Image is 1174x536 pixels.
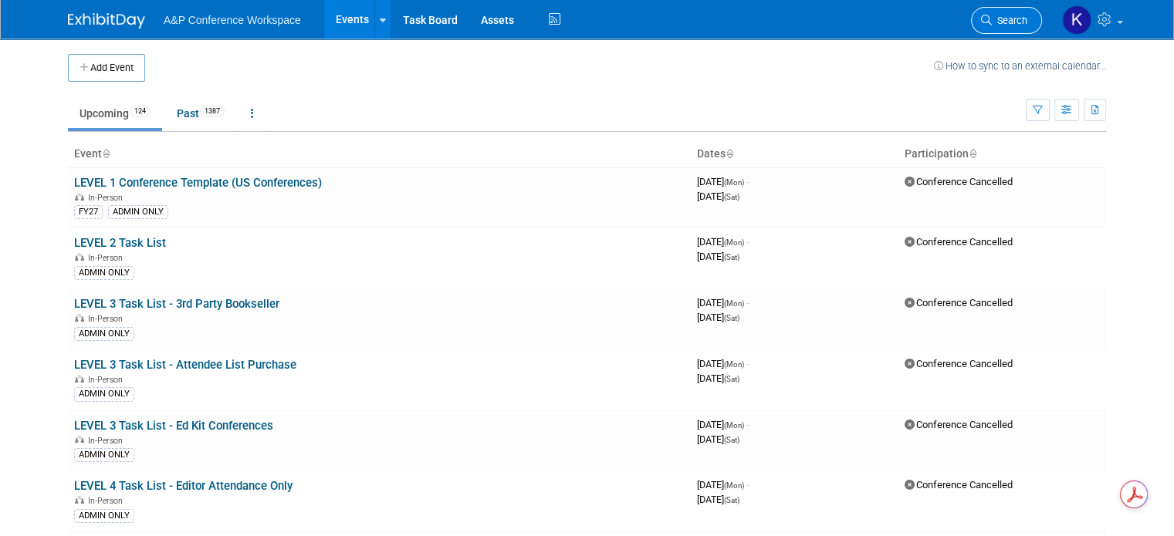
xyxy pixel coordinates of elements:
div: ADMIN ONLY [74,509,134,523]
span: In-Person [88,436,127,446]
span: Conference Cancelled [905,479,1013,490]
span: Conference Cancelled [905,419,1013,430]
span: [DATE] [697,251,739,262]
span: Conference Cancelled [905,358,1013,369]
img: Katie Bennett [1062,5,1091,35]
span: (Sat) [724,314,739,322]
div: ADMIN ONLY [74,448,134,462]
div: ADMIN ONLY [108,205,168,219]
span: In-Person [88,314,127,324]
span: - [746,479,749,490]
a: Sort by Start Date [726,147,733,160]
span: Conference Cancelled [905,176,1013,187]
img: In-Person Event [75,496,84,504]
a: Sort by Participation Type [969,147,976,160]
a: LEVEL 2 Task List [74,236,166,250]
a: LEVEL 3 Task List - Ed Kit Conferences [74,419,273,433]
span: - [746,176,749,187]
img: In-Person Event [75,375,84,383]
a: Search [971,7,1042,34]
span: [DATE] [697,433,739,445]
a: Sort by Event Name [102,147,110,160]
a: Past1387 [165,99,236,128]
span: [DATE] [697,190,739,202]
img: In-Person Event [75,193,84,201]
span: Conference Cancelled [905,297,1013,308]
span: [DATE] [697,176,749,187]
span: - [746,419,749,430]
a: LEVEL 3 Task List - 3rd Party Bookseller [74,297,279,311]
img: ExhibitDay [68,13,145,29]
span: In-Person [88,496,127,506]
span: (Mon) [724,360,744,369]
div: ADMIN ONLY [74,266,134,280]
img: In-Person Event [75,253,84,261]
span: [DATE] [697,297,749,308]
span: (Mon) [724,299,744,308]
span: - [746,236,749,248]
img: In-Person Event [75,436,84,443]
span: A&P Conference Workspace [164,14,301,26]
span: [DATE] [697,358,749,369]
img: In-Person Event [75,314,84,322]
th: Dates [691,141,898,167]
a: LEVEL 3 Task List - Attendee List Purchase [74,358,296,372]
span: 1387 [200,106,225,117]
div: ADMIN ONLY [74,387,134,401]
span: [DATE] [697,373,739,384]
span: (Mon) [724,481,744,490]
th: Participation [898,141,1106,167]
span: (Sat) [724,496,739,504]
th: Event [68,141,691,167]
span: [DATE] [697,479,749,490]
span: In-Person [88,193,127,203]
span: - [746,297,749,308]
span: [DATE] [697,312,739,323]
button: Add Event [68,54,145,82]
span: Conference Cancelled [905,236,1013,248]
a: Upcoming124 [68,99,162,128]
span: In-Person [88,375,127,385]
span: 124 [130,106,151,117]
span: In-Person [88,253,127,263]
div: FY27 [74,205,103,219]
span: [DATE] [697,236,749,248]
div: ADMIN ONLY [74,327,134,341]
a: LEVEL 4 Task List - Editor Attendance Only [74,479,293,493]
span: (Sat) [724,436,739,444]
span: Search [992,15,1027,26]
span: - [746,358,749,369]
span: (Mon) [724,238,744,247]
a: How to sync to an external calendar... [934,60,1106,72]
span: (Sat) [724,193,739,201]
a: LEVEL 1 Conference Template (US Conferences) [74,176,322,190]
span: (Sat) [724,253,739,261]
span: [DATE] [697,494,739,505]
span: (Mon) [724,178,744,187]
span: [DATE] [697,419,749,430]
span: (Sat) [724,375,739,383]
span: (Mon) [724,421,744,430]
